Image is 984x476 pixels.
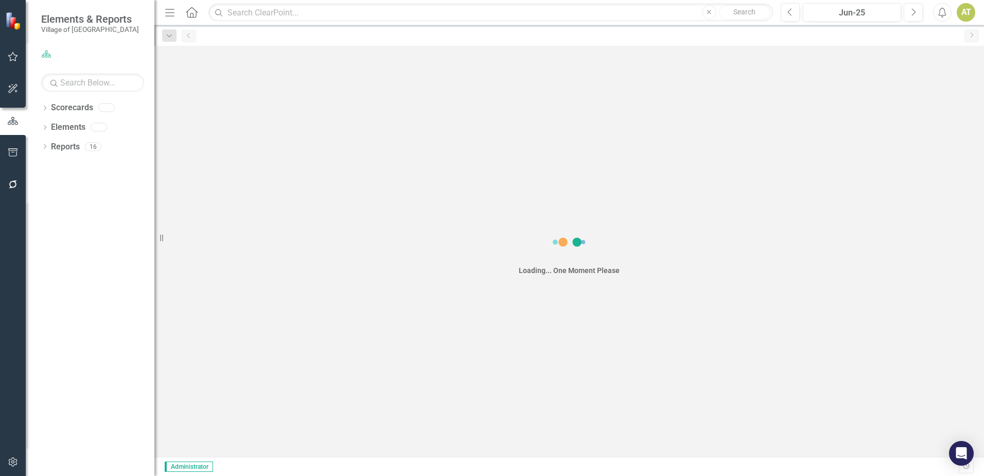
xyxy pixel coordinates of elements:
img: ClearPoint Strategy [5,12,23,30]
a: Reports [51,141,80,153]
input: Search Below... [41,74,144,92]
button: Jun-25 [803,3,901,22]
div: Open Intercom Messenger [949,441,974,466]
span: Administrator [165,462,213,472]
span: Search [733,8,755,16]
a: Elements [51,122,85,133]
a: Scorecards [51,102,93,114]
button: Search [719,5,770,20]
input: Search ClearPoint... [208,4,773,22]
button: AT [957,3,975,22]
div: Jun-25 [806,7,898,19]
div: Loading... One Moment Please [519,265,620,276]
span: Elements & Reports [41,13,139,25]
div: 16 [85,142,101,151]
small: Village of [GEOGRAPHIC_DATA] [41,25,139,33]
